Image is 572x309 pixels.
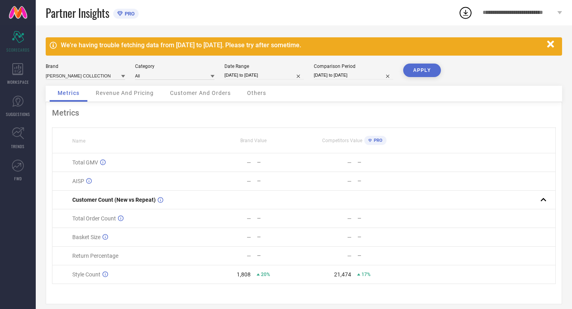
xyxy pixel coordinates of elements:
[334,271,351,278] div: 21,474
[361,272,371,277] span: 17%
[247,90,266,96] span: Others
[347,234,352,240] div: —
[347,159,352,166] div: —
[46,5,109,21] span: Partner Insights
[247,215,251,222] div: —
[357,253,404,259] div: —
[357,216,404,221] div: —
[224,64,304,69] div: Date Range
[135,64,214,69] div: Category
[257,234,303,240] div: —
[322,138,362,143] span: Competitors Value
[347,253,352,259] div: —
[6,111,30,117] span: SUGGESTIONS
[237,271,251,278] div: 1,808
[357,234,404,240] div: —
[257,253,303,259] div: —
[123,11,135,17] span: PRO
[96,90,154,96] span: Revenue And Pricing
[357,178,404,184] div: —
[72,178,84,184] span: AISP
[11,143,25,149] span: TRENDS
[372,138,383,143] span: PRO
[347,178,352,184] div: —
[261,272,270,277] span: 20%
[72,234,100,240] span: Basket Size
[6,47,30,53] span: SCORECARDS
[347,215,352,222] div: —
[58,90,79,96] span: Metrics
[314,64,393,69] div: Comparison Period
[403,64,441,77] button: APPLY
[72,138,85,144] span: Name
[170,90,231,96] span: Customer And Orders
[61,41,543,49] div: We're having trouble fetching data from [DATE] to [DATE]. Please try after sometime.
[224,71,304,79] input: Select date range
[14,176,22,182] span: FWD
[247,253,251,259] div: —
[72,197,156,203] span: Customer Count (New vs Repeat)
[247,159,251,166] div: —
[72,271,100,278] span: Style Count
[314,71,393,79] input: Select comparison period
[240,138,267,143] span: Brand Value
[7,79,29,85] span: WORKSPACE
[247,178,251,184] div: —
[72,215,116,222] span: Total Order Count
[72,159,98,166] span: Total GMV
[46,64,125,69] div: Brand
[357,160,404,165] div: —
[52,108,556,118] div: Metrics
[458,6,473,20] div: Open download list
[257,160,303,165] div: —
[257,216,303,221] div: —
[72,253,118,259] span: Return Percentage
[247,234,251,240] div: —
[257,178,303,184] div: —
